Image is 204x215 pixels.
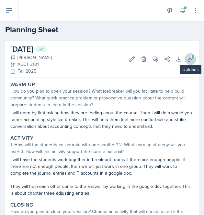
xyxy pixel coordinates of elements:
label: Closing [10,202,33,208]
div: How do you plan to open your session? What icebreaker will you facilitate to help build community... [10,88,194,108]
label: Activity [10,135,33,141]
div: Fall 2025 [10,68,52,75]
label: Warm-Up [10,81,35,88]
h2: Planning Sheet [5,24,199,36]
div: [PERSON_NAME] [10,54,52,61]
p: I will have the students work together in break out rooms if there are enough people. If there ar... [10,156,194,177]
p: They will help each other come to the answer by working in the google doc together. This is about... [10,183,194,197]
div: 1. How will the students collaborate with one another? 2. What learning strategy will you use? 3.... [10,141,194,155]
button: Uploads [185,53,196,65]
h2: [DATE] [10,43,52,55]
div: ACCT 2101 [10,61,52,68]
p: I will open by first asking how they are feeling about the course. Then I will do a would you rat... [10,109,194,130]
